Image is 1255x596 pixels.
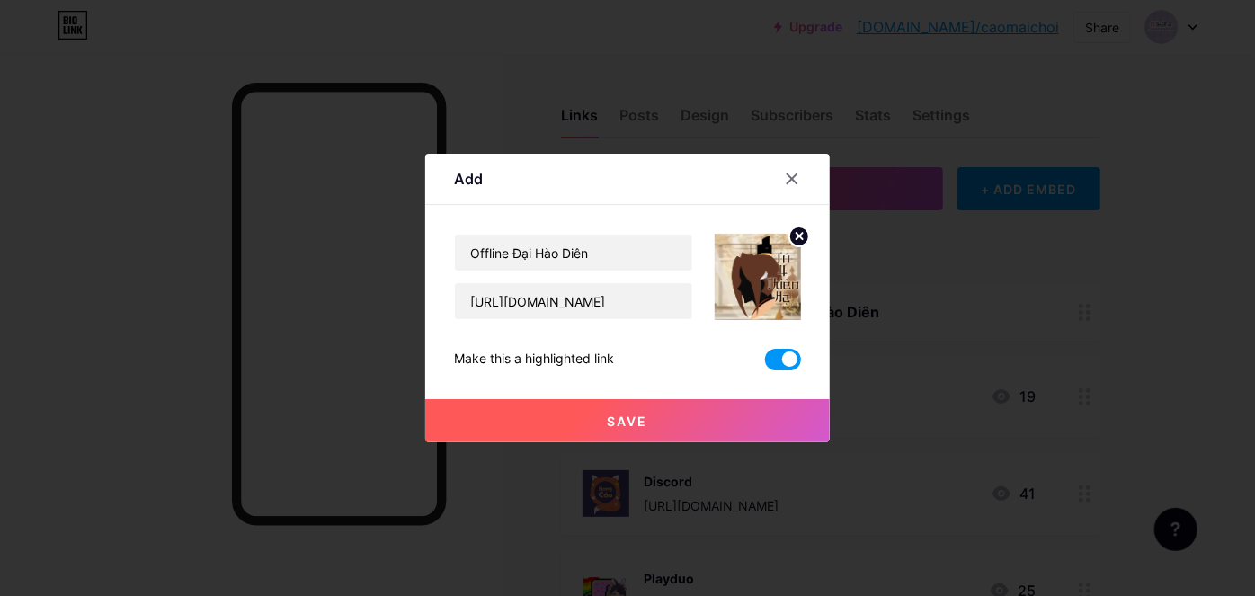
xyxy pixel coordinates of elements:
[455,235,692,271] input: Title
[455,283,692,319] input: URL
[715,234,801,320] img: link_thumbnail
[425,399,830,442] button: Save
[608,414,648,429] span: Save
[454,168,483,190] div: Add
[454,349,614,370] div: Make this a highlighted link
